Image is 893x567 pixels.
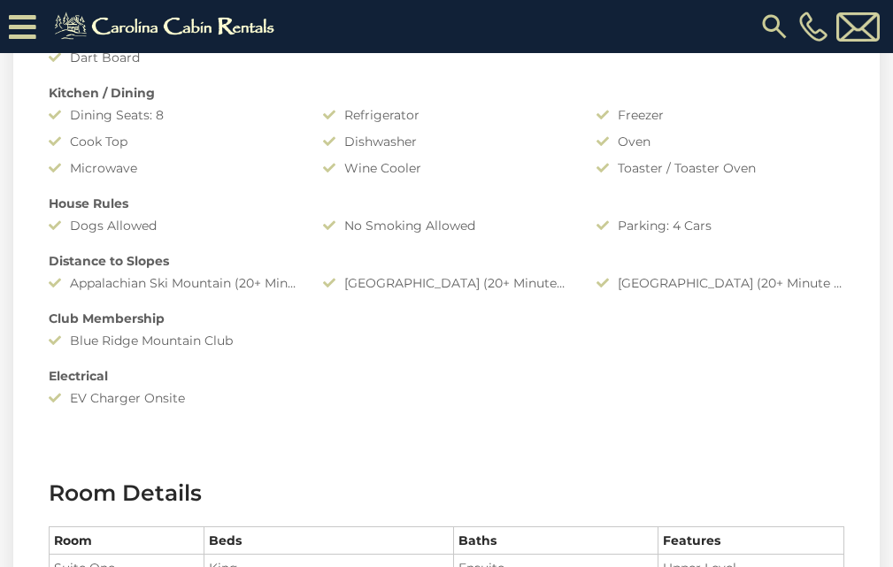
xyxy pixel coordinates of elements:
[35,332,310,349] div: Blue Ridge Mountain Club
[49,478,844,509] h3: Room Details
[583,217,858,234] div: Parking: 4 Cars
[50,527,204,555] th: Room
[795,11,832,42] a: [PHONE_NUMBER]
[583,106,858,124] div: Freezer
[35,84,858,102] div: Kitchen / Dining
[35,159,310,177] div: Microwave
[310,274,584,292] div: [GEOGRAPHIC_DATA] (20+ Minutes Drive)
[583,274,858,292] div: [GEOGRAPHIC_DATA] (20+ Minute Drive)
[35,274,310,292] div: Appalachian Ski Mountain (20+ Minute Drive)
[310,106,584,124] div: Refrigerator
[45,9,289,44] img: Khaki-logo.png
[35,49,310,66] div: Dart Board
[310,217,584,234] div: No Smoking Allowed
[35,252,858,270] div: Distance to Slopes
[758,11,790,42] img: search-regular.svg
[35,195,858,212] div: House Rules
[310,159,584,177] div: Wine Cooler
[35,106,310,124] div: Dining Seats: 8
[204,527,454,555] th: Beds
[658,527,844,555] th: Features
[35,367,858,385] div: Electrical
[35,389,310,407] div: EV Charger Onsite
[454,527,658,555] th: Baths
[35,133,310,150] div: Cook Top
[35,310,858,327] div: Club Membership
[310,133,584,150] div: Dishwasher
[35,217,310,234] div: Dogs Allowed
[583,133,858,150] div: Oven
[583,159,858,177] div: Toaster / Toaster Oven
